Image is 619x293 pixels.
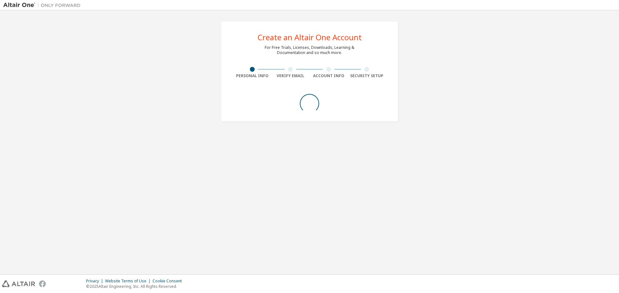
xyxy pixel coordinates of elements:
img: altair_logo.svg [2,280,35,287]
img: facebook.svg [39,280,46,287]
div: Personal Info [233,73,271,78]
div: Cookie Consent [152,279,186,284]
div: Website Terms of Use [105,279,152,284]
div: Privacy [86,279,105,284]
div: Verify Email [271,73,310,78]
p: © 2025 Altair Engineering, Inc. All Rights Reserved. [86,284,186,289]
div: Create an Altair One Account [258,33,362,41]
img: Altair One [3,2,84,8]
div: For Free Trials, Licenses, Downloads, Learning & Documentation and so much more. [265,45,354,55]
div: Security Setup [348,73,386,78]
div: Account Info [309,73,348,78]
